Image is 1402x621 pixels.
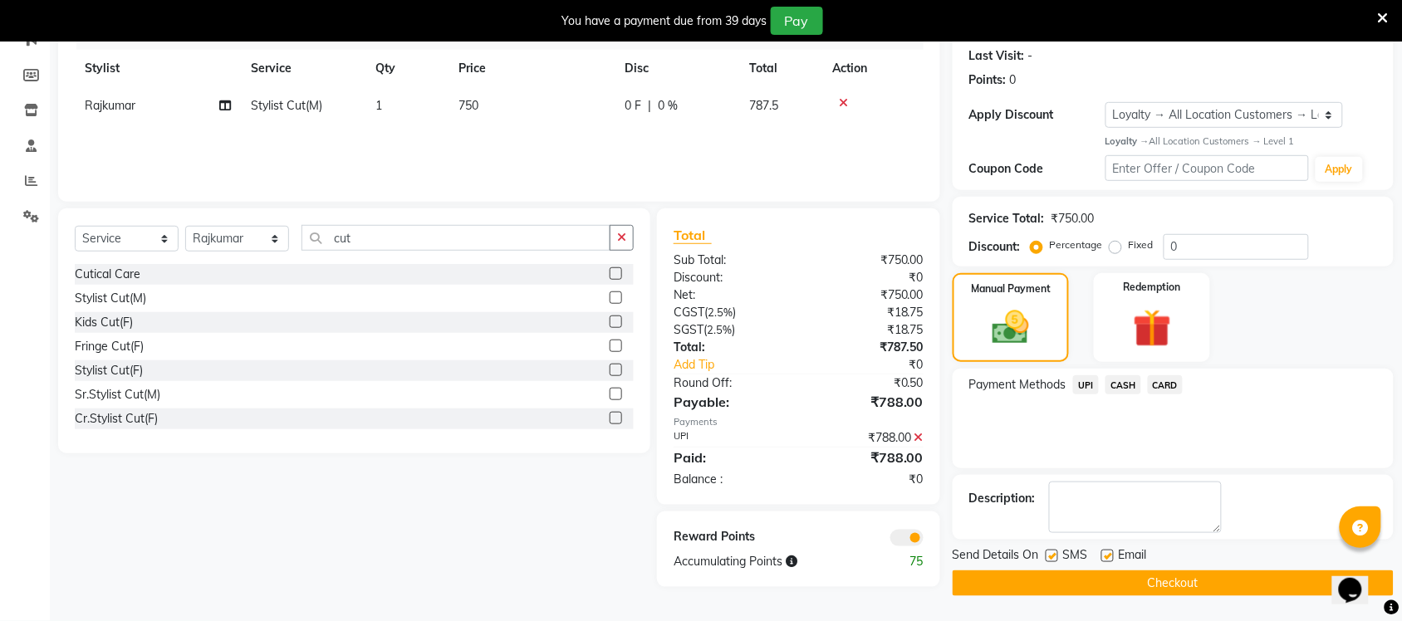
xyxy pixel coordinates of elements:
div: ( ) [661,321,799,339]
span: 2.5% [708,306,733,319]
a: Add Tip [661,356,821,374]
div: Stylist Cut(M) [75,290,146,307]
div: Cr.Stylist Cut(F) [75,410,158,428]
div: ₹0 [798,471,936,488]
button: Apply [1316,157,1363,182]
div: ₹750.00 [798,252,936,269]
span: 750 [458,98,478,113]
div: Sub Total: [661,252,799,269]
span: Email [1119,546,1147,567]
th: Price [449,50,615,87]
div: Cutical Care [75,266,140,283]
div: Service Total: [969,210,1045,227]
span: SGST [674,322,703,337]
span: 0 % [658,97,678,115]
span: CASH [1105,375,1141,394]
div: Points: [969,71,1007,89]
span: | [648,97,651,115]
div: UPI [661,429,799,447]
div: Kids Cut(F) [75,314,133,331]
th: Action [822,50,924,87]
button: Pay [771,7,823,35]
span: Rajkumar [85,98,135,113]
span: 2.5% [707,323,732,336]
div: Last Visit: [969,47,1025,65]
span: 787.5 [749,98,778,113]
div: Discount: [969,238,1021,256]
label: Percentage [1050,237,1103,252]
th: Total [739,50,822,87]
div: - [1028,47,1033,65]
div: ₹788.00 [798,429,936,447]
div: ₹18.75 [798,321,936,339]
div: All Location Customers → Level 1 [1105,134,1377,149]
span: SMS [1063,546,1088,567]
div: 0 [1010,71,1017,89]
div: ₹0.50 [798,374,936,392]
div: ₹787.50 [798,339,936,356]
span: 1 [375,98,382,113]
label: Fixed [1129,237,1154,252]
div: ₹788.00 [798,447,936,467]
span: Stylist Cut(M) [251,98,322,113]
span: UPI [1073,375,1099,394]
div: Round Off: [661,374,799,392]
th: Service [241,50,365,87]
span: Total [674,227,712,244]
div: ( ) [661,304,799,321]
div: Apply Discount [969,106,1105,124]
th: Disc [615,50,739,87]
span: Payment Methods [969,376,1066,394]
input: Enter Offer / Coupon Code [1105,155,1309,181]
th: Qty [365,50,449,87]
strong: Loyalty → [1105,135,1150,147]
div: Description: [969,490,1036,507]
div: Coupon Code [969,160,1105,178]
iframe: chat widget [1332,555,1385,604]
div: Net: [661,286,799,304]
div: Reward Points [661,528,799,546]
span: 0 F [625,97,641,115]
span: CARD [1148,375,1184,394]
label: Manual Payment [971,281,1051,296]
div: ₹750.00 [1051,210,1095,227]
button: Checkout [953,570,1394,596]
div: Total: [661,339,799,356]
div: ₹750.00 [798,286,936,304]
th: Stylist [75,50,241,87]
div: Payable: [661,392,799,412]
div: Payments [674,415,924,429]
div: Sr.Stylist Cut(M) [75,386,160,403]
div: 75 [867,553,936,570]
span: Send Details On [953,546,1039,567]
input: Search or Scan [301,225,610,251]
div: Stylist Cut(F) [75,362,143,379]
div: Balance : [661,471,799,488]
img: _gift.svg [1121,305,1184,352]
div: Paid: [661,447,799,467]
img: _cash.svg [981,306,1041,349]
div: You have a payment due from 39 days [562,12,767,30]
div: ₹788.00 [798,392,936,412]
div: Discount: [661,269,799,286]
div: ₹0 [821,356,936,374]
label: Redemption [1124,280,1181,295]
div: Fringe Cut(F) [75,338,144,355]
div: ₹18.75 [798,304,936,321]
span: CGST [674,305,704,320]
div: Accumulating Points [661,553,867,570]
div: ₹0 [798,269,936,286]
